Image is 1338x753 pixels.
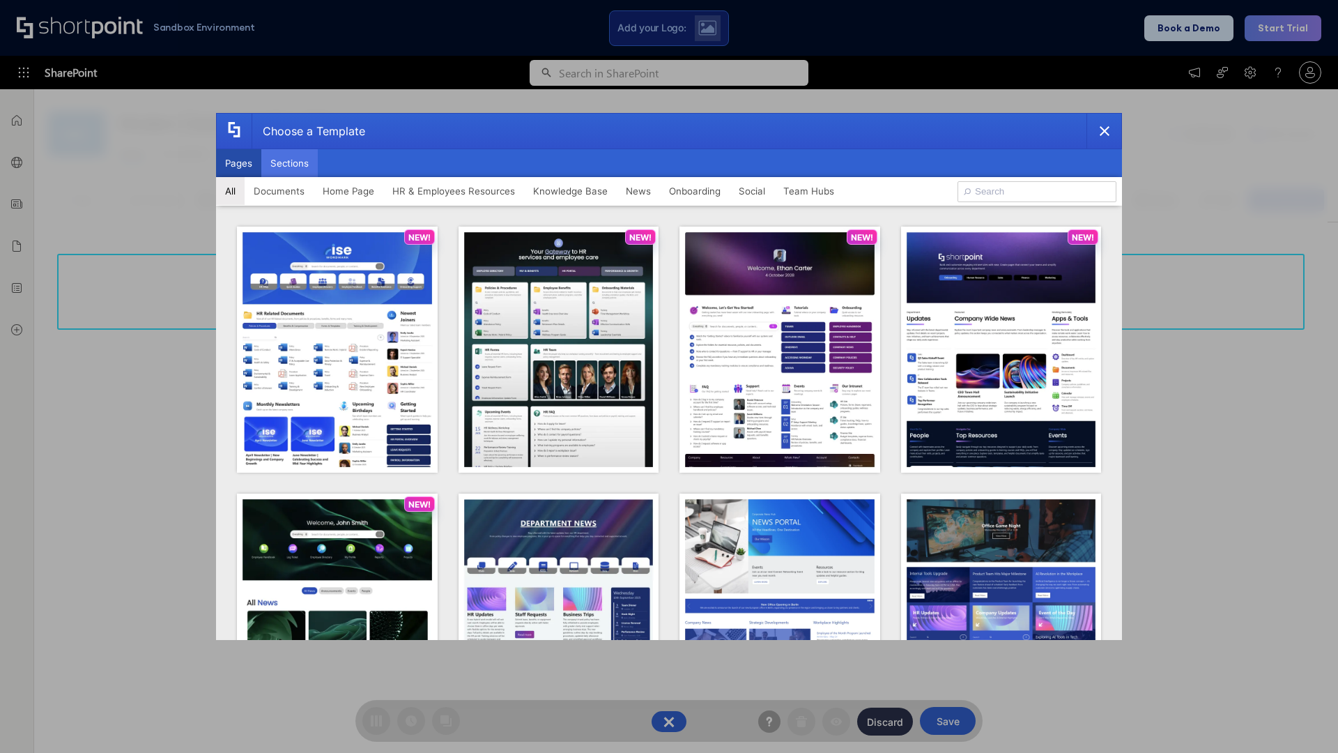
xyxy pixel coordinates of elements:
[261,149,318,177] button: Sections
[1072,232,1094,243] p: NEW!
[1268,686,1338,753] iframe: Chat Widget
[524,177,617,205] button: Knowledge Base
[774,177,843,205] button: Team Hubs
[314,177,383,205] button: Home Page
[629,232,652,243] p: NEW!
[660,177,730,205] button: Onboarding
[245,177,314,205] button: Documents
[408,499,431,510] p: NEW!
[383,177,524,205] button: HR & Employees Resources
[617,177,660,205] button: News
[958,181,1116,202] input: Search
[851,232,873,243] p: NEW!
[730,177,774,205] button: Social
[252,114,365,149] div: Choose a Template
[216,177,245,205] button: All
[216,149,261,177] button: Pages
[408,232,431,243] p: NEW!
[216,113,1122,640] div: template selector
